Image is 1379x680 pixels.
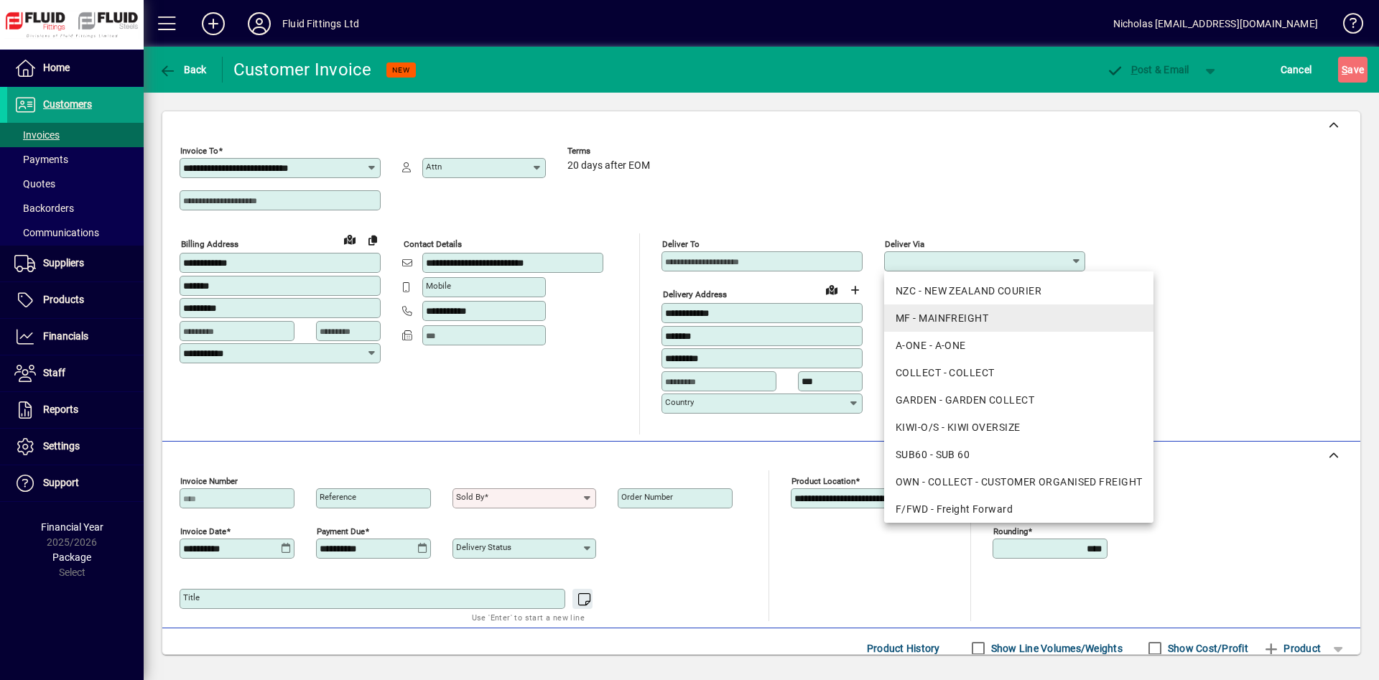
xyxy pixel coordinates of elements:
mat-option: GARDEN - GARDEN COLLECT [884,386,1153,414]
button: Choose address [843,279,866,302]
a: Payments [7,147,144,172]
a: Staff [7,355,144,391]
div: A-ONE - A-ONE [896,338,1142,353]
span: Financial Year [41,521,103,533]
mat-option: NZC - NEW ZEALAND COURIER [884,277,1153,304]
a: View on map [338,228,361,251]
a: Products [7,282,144,318]
span: Reports [43,404,78,415]
span: Staff [43,367,65,378]
span: Communications [14,227,99,238]
span: Products [43,294,84,305]
button: Add [190,11,236,37]
mat-option: A-ONE - A-ONE [884,332,1153,359]
a: Home [7,50,144,86]
span: Settings [43,440,80,452]
mat-label: Invoice To [180,146,218,156]
div: Customer Invoice [233,58,372,81]
div: COLLECT - COLLECT [896,365,1142,381]
a: Quotes [7,172,144,196]
div: KIWI-O/S - KIWI OVERSIZE [896,420,1142,435]
a: Backorders [7,196,144,220]
span: NEW [392,65,410,75]
mat-option: OWN - COLLECT - CUSTOMER ORGANISED FREIGHT [884,468,1153,495]
mat-label: Reference [320,492,356,502]
button: Cancel [1277,57,1316,83]
mat-label: Rounding [993,526,1028,536]
div: NZC - NEW ZEALAND COURIER [896,284,1142,299]
a: Suppliers [7,246,144,281]
button: Back [155,57,210,83]
div: MF - MAINFREIGHT [896,311,1142,326]
a: Communications [7,220,144,245]
mat-option: MF - MAINFREIGHT [884,304,1153,332]
button: Save [1338,57,1368,83]
mat-label: Mobile [426,281,451,291]
mat-option: KIWI-O/S - KIWI OVERSIZE [884,414,1153,441]
mat-label: Payment due [317,526,365,536]
mat-label: Delivery status [456,542,511,552]
span: 20 days after EOM [567,160,650,172]
span: Package [52,551,91,563]
span: ave [1342,58,1364,81]
span: Back [159,64,207,75]
a: Reports [7,392,144,428]
a: Knowledge Base [1332,3,1361,50]
mat-label: Product location [791,476,855,486]
app-page-header-button: Back [144,57,223,83]
mat-option: COLLECT - COLLECT [884,359,1153,386]
label: Show Cost/Profit [1165,641,1248,656]
button: Copy to Delivery address [361,228,384,251]
mat-label: Order number [621,492,673,502]
span: Product History [867,637,940,660]
span: Invoices [14,129,60,141]
button: Product [1255,635,1328,661]
span: Payments [14,154,68,165]
label: Show Line Volumes/Weights [988,641,1123,656]
a: Settings [7,429,144,465]
button: Profile [236,11,282,37]
div: OWN - COLLECT - CUSTOMER ORGANISED FREIGHT [896,475,1142,490]
mat-option: F/FWD - Freight Forward [884,495,1153,523]
span: Customers [43,98,92,110]
span: Financials [43,330,88,342]
span: Product [1263,637,1321,660]
a: Support [7,465,144,501]
mat-label: Country [665,397,694,407]
button: Post & Email [1099,57,1197,83]
mat-label: Deliver via [885,239,924,249]
span: Home [43,62,70,73]
mat-option: SUB60 - SUB 60 [884,441,1153,468]
mat-hint: Use 'Enter' to start a new line [472,609,585,625]
span: Support [43,477,79,488]
div: Fluid Fittings Ltd [282,12,359,35]
mat-label: Invoice number [180,476,238,486]
button: Product History [861,635,946,661]
div: Nicholas [EMAIL_ADDRESS][DOMAIN_NAME] [1113,12,1318,35]
div: GARDEN - GARDEN COLLECT [896,393,1142,408]
mat-label: Title [183,592,200,602]
span: Suppliers [43,257,84,269]
div: F/FWD - Freight Forward [896,502,1142,517]
mat-label: Invoice date [180,526,226,536]
span: Backorders [14,202,74,214]
mat-label: Deliver To [662,239,700,249]
mat-label: Attn [426,162,442,172]
span: S [1342,64,1347,75]
span: P [1131,64,1138,75]
mat-label: Sold by [456,492,484,502]
a: View on map [820,278,843,301]
div: SUB60 - SUB 60 [896,447,1142,462]
a: Financials [7,319,144,355]
span: ost & Email [1106,64,1189,75]
a: Invoices [7,123,144,147]
span: Terms [567,146,654,156]
span: Cancel [1281,58,1312,81]
span: Quotes [14,178,55,190]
